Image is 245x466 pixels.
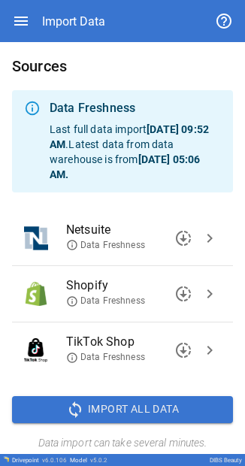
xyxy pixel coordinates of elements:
[3,456,9,462] img: Drivepoint
[66,401,84,419] span: sync
[24,338,47,362] img: TikTok Shop
[24,226,48,250] img: Netsuite
[90,457,107,464] span: v 5.0.2
[66,221,197,239] span: Netsuite
[50,153,200,180] b: [DATE] 05:06 AM .
[12,435,233,452] h6: Data import can take several minutes.
[66,277,197,295] span: Shopify
[88,400,179,419] span: Import All Data
[174,285,192,303] span: downloading
[201,285,219,303] span: chevron_right
[12,396,233,423] button: Import All Data
[66,333,197,351] span: TikTok Shop
[42,14,105,29] div: Import Data
[24,282,48,306] img: Shopify
[174,229,192,247] span: downloading
[12,457,67,464] div: Drivepoint
[66,351,145,364] span: Data Freshness
[174,341,192,359] span: downloading
[66,239,145,252] span: Data Freshness
[201,341,219,359] span: chevron_right
[42,457,67,464] span: v 6.0.106
[50,123,209,150] b: [DATE] 09:52 AM
[70,457,107,464] div: Model
[50,99,221,117] div: Data Freshness
[66,295,145,307] span: Data Freshness
[201,229,219,247] span: chevron_right
[210,457,242,464] div: DIBS Beauty
[50,122,221,182] p: Last full data import . Latest data from data warehouse is from
[12,54,233,78] h6: Sources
